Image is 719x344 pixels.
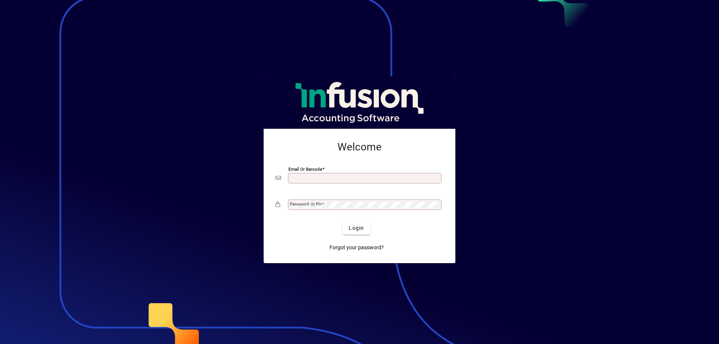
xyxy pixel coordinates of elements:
[288,167,322,172] mat-label: Email or Barcode
[349,224,364,232] span: Login
[276,141,443,153] h2: Welcome
[343,221,370,235] button: Login
[290,201,322,207] mat-label: Password or Pin
[327,241,387,254] a: Forgot your password?
[330,244,384,252] span: Forgot your password?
